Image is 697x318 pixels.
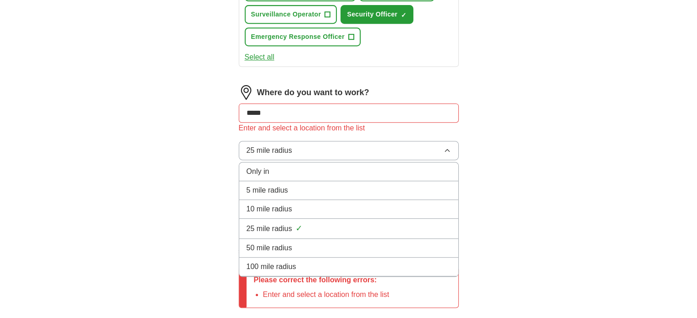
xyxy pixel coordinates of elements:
[340,5,413,24] button: Security Officer✓
[247,204,292,215] span: 10 mile radius
[296,222,302,235] span: ✓
[245,5,337,24] button: Surveillance Operator
[247,145,292,156] span: 25 mile radius
[239,141,459,160] button: 25 mile radius
[247,243,292,253] span: 50 mile radius
[251,10,321,19] span: Surveillance Operator
[239,123,459,134] div: Enter and select a location from the list
[254,275,390,286] p: Please correct the following errors:
[247,261,296,272] span: 100 mile radius
[247,166,269,177] span: Only in
[401,11,406,19] span: ✓
[245,27,361,46] button: Emergency Response Officer
[257,86,369,99] label: Where do you want to work?
[239,85,253,100] img: location.png
[251,32,345,42] span: Emergency Response Officer
[245,52,274,63] button: Select all
[247,185,288,196] span: 5 mile radius
[247,223,292,234] span: 25 mile radius
[347,10,397,19] span: Security Officer
[263,289,390,300] li: Enter and select a location from the list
